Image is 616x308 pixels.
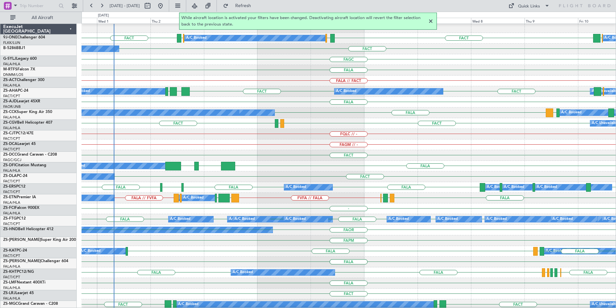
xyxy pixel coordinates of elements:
[3,104,21,109] a: FAOR/JNB
[3,67,35,71] a: M-RTFSFalcon 7X
[3,291,15,295] span: ZS-LRJ
[3,72,23,77] a: DNMM/LOS
[3,46,16,50] span: B-5286
[183,193,204,203] div: A/C Booked
[3,89,28,93] a: ZS-AHAPC-24
[3,281,45,284] a: ZS-LMFNextant 400XTi
[3,163,46,167] a: ZS-DFICitation Mustang
[3,163,15,167] span: ZS-DFI
[3,67,17,71] span: M-RTFS
[3,115,20,120] a: FALA/HLA
[3,259,41,263] span: ZS-[PERSON_NAME]
[3,57,16,61] span: G-SYLJ
[3,206,39,210] a: ZS-FCIFalcon 900EX
[3,227,53,231] a: ZS-HNDBell Helicopter 412
[3,94,20,98] a: FACT/CPT
[20,1,57,11] input: Trip Number
[3,110,17,114] span: ZS-CCK
[233,268,253,277] div: A/C Booked
[518,3,540,10] div: Quick Links
[3,131,16,135] span: ZS-CJT
[110,3,140,9] span: [DATE] - [DATE]
[3,131,34,135] a: ZS-CJTPC12/47E
[3,211,20,216] a: FALA/HLA
[3,270,17,274] span: ZS-KHT
[3,40,20,45] a: FLKK/LUN
[504,182,524,192] div: A/C Booked
[336,87,356,96] div: A/C Booked
[170,214,190,224] div: A/C Booked
[3,78,17,82] span: ZS-ACT
[3,238,76,242] a: ZS-[PERSON_NAME]Super King Air 200
[3,174,17,178] span: ZS-DLA
[3,121,53,125] a: ZS-CGVBell Helicopter 407
[3,36,45,39] a: 9J-ONEChallenger 604
[553,214,573,224] div: A/C Booked
[3,281,17,284] span: ZS-LMF
[3,83,20,88] a: FALA/HLA
[3,275,20,280] a: FACT/CPT
[3,195,17,199] span: ZS-ETN
[3,153,17,157] span: ZS-DCC
[3,110,52,114] a: ZS-CCKSuper King Air 350
[3,253,20,258] a: FACT/CPT
[80,246,101,256] div: A/C Booked
[3,99,17,103] span: ZS-AJD
[3,62,20,67] a: FALA/HLA
[235,214,255,224] div: A/C Booked
[3,190,20,194] a: FACT/CPT
[3,291,34,295] a: ZS-LRJLearjet 45
[3,206,15,210] span: ZS-FCI
[487,182,507,192] div: A/C Booked
[3,302,18,306] span: ZS-MGC
[3,179,20,184] a: FACT/CPT
[486,214,507,224] div: A/C Booked
[186,33,207,43] div: A/C Booked
[229,214,249,224] div: A/C Booked
[3,227,18,231] span: ZS-HND
[3,200,20,205] a: FALA/HLA
[3,264,20,269] a: FALA/HLA
[181,15,427,27] span: While aircraft location is activated your filters have been changed. Deactivating aircraft locati...
[3,302,58,306] a: ZS-MGCGrand Caravan - C208
[3,249,16,252] span: ZS-KAT
[3,46,25,50] a: B-5286BBJ1
[3,168,20,173] a: FALA/HLA
[3,217,16,221] span: ZS-FTG
[3,99,40,103] a: ZS-AJDLearjet 45XR
[3,221,20,226] a: FACT/CPT
[389,214,409,224] div: A/C Booked
[3,174,27,178] a: ZS-DLAPC-24
[3,185,25,189] a: ZS-ERSPC12
[3,296,20,301] a: FALA/HLA
[3,147,20,152] a: FACT/CPT
[3,153,57,157] a: ZS-DCCGrand Caravan - C208
[3,238,41,242] span: ZS-[PERSON_NAME]
[286,182,306,192] div: A/C Booked
[537,182,557,192] div: A/C Booked
[3,158,21,162] a: FAGC/GCJ
[3,285,20,290] a: FALA/HLA
[438,214,458,224] div: A/C Booked
[3,121,17,125] span: ZS-CGV
[3,36,17,39] span: 9J-ONE
[505,1,553,11] button: Quick Links
[3,185,16,189] span: ZS-ERS
[3,126,20,130] a: FALA/HLA
[3,217,26,221] a: ZS-FTGPC12
[3,270,34,274] a: ZS-KHTPC12/NG
[3,195,36,199] a: ZS-ETNPremier IA
[3,57,37,61] a: G-SYLJLegacy 600
[3,142,17,146] span: ZS-DCA
[3,249,27,252] a: ZS-KATPC-24
[3,78,44,82] a: ZS-ACTChallenger 300
[561,108,582,118] div: A/C Booked
[3,136,20,141] a: FACT/CPT
[230,4,257,8] span: Refresh
[546,246,566,256] div: A/C Booked
[220,1,259,11] button: Refresh
[285,214,306,224] div: A/C Booked
[3,89,18,93] span: ZS-AHA
[3,142,36,146] a: ZS-DCALearjet 45
[3,259,68,263] a: ZS-[PERSON_NAME]Challenger 604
